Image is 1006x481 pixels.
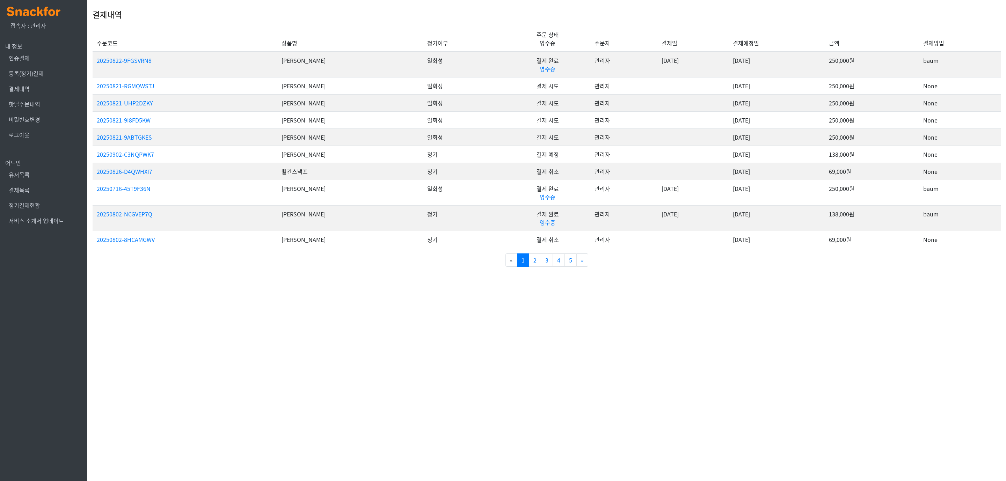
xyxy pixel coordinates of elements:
[505,111,590,128] td: 결제 시도
[10,21,46,30] span: 접속자 : 관리자
[825,52,919,77] td: 250,000원
[505,231,590,248] td: 결제 취소
[277,163,423,180] td: 월간스낵포
[97,184,151,193] a: 20250716-45T9F36N
[657,180,728,205] td: [DATE]
[277,231,423,248] td: [PERSON_NAME]
[590,94,657,111] td: 관리자
[729,26,825,52] th: 결제예정일
[553,253,565,267] a: 4
[277,77,423,94] td: [PERSON_NAME]
[576,253,588,267] a: »
[590,26,657,52] th: 주문자
[919,26,1001,52] th: 결제방법
[590,180,657,205] td: 관리자
[97,82,154,90] a: 20250821-RGMQWSTJ
[97,99,153,107] a: 20250821-UHP2DZKY
[825,111,919,128] td: 250,000원
[729,205,825,231] td: [DATE]
[97,116,151,124] a: 20250821-9I8FD5KW
[657,26,728,52] th: 결제일
[919,94,1001,111] td: None
[590,52,657,77] td: 관리자
[590,205,657,231] td: 관리자
[505,146,590,163] td: 결제 예정
[277,94,423,111] td: [PERSON_NAME]
[423,52,505,77] td: 일회성
[423,146,505,163] td: 정기
[423,231,505,248] td: 정기
[277,146,423,163] td: [PERSON_NAME]
[97,167,152,176] a: 20250826-D4QWHXI7
[423,205,505,231] td: 정기
[505,128,590,146] td: 결제 시도
[97,133,152,141] a: 20250821-9ABTGKES
[505,163,590,180] td: 결제 취소
[590,146,657,163] td: 관리자
[825,146,919,163] td: 138,000원
[9,170,30,179] a: 유저목록
[825,231,919,248] td: 69,000원
[825,128,919,146] td: 250,000원
[93,26,277,52] th: 주문코드
[5,42,22,50] span: 내 정보
[9,186,30,194] a: 결제목록
[9,84,30,93] a: 결제내역
[93,253,1001,267] nav: Page navigation example
[277,111,423,128] td: [PERSON_NAME]
[505,77,590,94] td: 결제 시도
[590,111,657,128] td: 관리자
[657,205,728,231] td: [DATE]
[423,163,505,180] td: 정기
[9,69,44,77] a: 등록(정기)결제
[97,150,154,158] a: 20250902-C3NQPWK7
[919,146,1001,163] td: None
[97,56,152,65] a: 20250822-9FGSVRN8
[277,128,423,146] td: [PERSON_NAME]
[919,52,1001,77] td: baum
[825,26,919,52] th: 금액
[919,205,1001,231] td: baum
[729,94,825,111] td: [DATE]
[505,26,590,52] th: 주문 상태 영수증
[919,128,1001,146] td: None
[825,180,919,205] td: 250,000원
[9,131,30,139] a: 로그아웃
[277,26,423,52] th: 상품명
[590,128,657,146] td: 관리자
[505,205,590,231] td: 결제 완료
[9,216,64,225] a: 서비스 소개서 업데이트
[729,77,825,94] td: [DATE]
[825,77,919,94] td: 250,000원
[97,235,155,244] a: 20250802-8HCAMGWV
[505,180,590,205] td: 결제 완료
[729,231,825,248] td: [DATE]
[9,115,40,124] a: 비밀번호변경
[540,65,555,73] a: 영수증
[657,52,728,77] td: [DATE]
[9,100,40,108] a: 핫딜주문내역
[277,180,423,205] td: [PERSON_NAME]
[517,253,529,267] a: 1
[919,180,1001,205] td: baum
[529,253,541,267] a: 2
[729,163,825,180] td: [DATE]
[505,52,590,77] td: 결제 완료
[423,180,505,205] td: 일회성
[825,94,919,111] td: 250,000원
[590,231,657,248] td: 관리자
[729,52,825,77] td: [DATE]
[423,26,505,52] th: 정기여부
[540,193,555,201] a: 영수증
[9,201,40,209] a: 정기결제현황
[919,231,1001,248] td: None
[277,52,423,77] td: [PERSON_NAME]
[423,94,505,111] td: 일회성
[277,205,423,231] td: [PERSON_NAME]
[541,253,553,267] a: 3
[825,163,919,180] td: 69,000원
[93,3,1001,26] div: 결제내역
[729,128,825,146] td: [DATE]
[423,77,505,94] td: 일회성
[505,94,590,111] td: 결제 시도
